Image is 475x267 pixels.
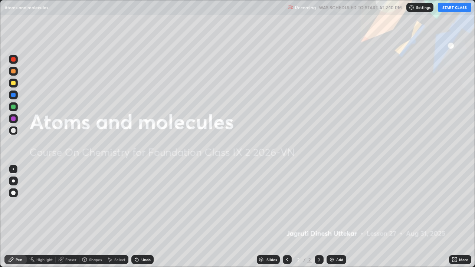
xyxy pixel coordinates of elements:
[307,256,312,263] div: 2
[89,258,102,261] div: Shapes
[329,257,335,263] img: add-slide-button
[4,4,48,10] p: Atoms and molecules
[459,258,468,261] div: More
[141,258,151,261] div: Undo
[266,258,277,261] div: Slides
[114,258,125,261] div: Select
[319,4,402,11] h5: WAS SCHEDULED TO START AT 2:10 PM
[16,258,22,261] div: Pen
[65,258,76,261] div: Eraser
[295,5,316,10] p: Recording
[295,257,302,262] div: 2
[336,258,343,261] div: Add
[304,257,306,262] div: /
[409,4,415,10] img: class-settings-icons
[438,3,471,12] button: START CLASS
[416,6,430,9] p: Settings
[36,258,53,261] div: Highlight
[288,4,294,10] img: recording.375f2c34.svg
